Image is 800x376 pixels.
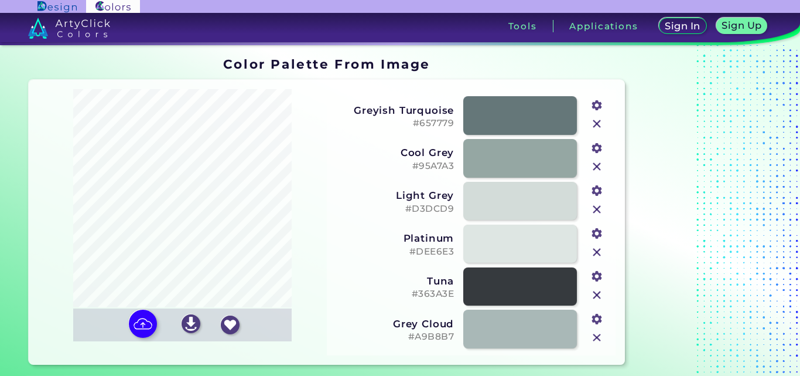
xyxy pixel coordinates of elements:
h1: Color Palette From Image [223,55,430,73]
h3: Cool Grey [334,147,454,158]
h5: #95A7A3 [334,161,454,172]
h5: #A9B8B7 [334,331,454,343]
h5: Sign In [665,21,701,31]
img: icon_close.svg [589,116,604,131]
img: ArtyClick Design logo [37,1,77,12]
h5: #363A3E [334,289,454,300]
h5: #D3DCD9 [334,204,454,215]
h3: Tuna [334,275,454,287]
img: icon_favourite_white.svg [221,316,240,334]
h5: #DEE6E3 [334,246,454,258]
img: icon_close.svg [589,330,604,345]
h3: Applications [569,22,638,31]
img: icon_close.svg [589,202,604,217]
h3: Tools [508,22,537,31]
h3: Light Grey [334,189,454,201]
img: icon_close.svg [589,245,604,260]
a: Sign Up [715,18,768,35]
img: icon_close.svg [589,159,604,174]
img: icon_close.svg [589,287,604,303]
h3: Grey Cloud [334,318,454,330]
h3: Platinum [334,232,454,244]
h5: Sign Up [721,21,763,31]
h3: Greyish Turquoise [334,104,454,116]
img: icon_download_white.svg [182,314,200,333]
h5: #657779 [334,118,454,129]
a: Sign In [658,18,707,35]
img: logo_artyclick_colors_white.svg [28,18,111,39]
img: icon picture [129,310,157,338]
